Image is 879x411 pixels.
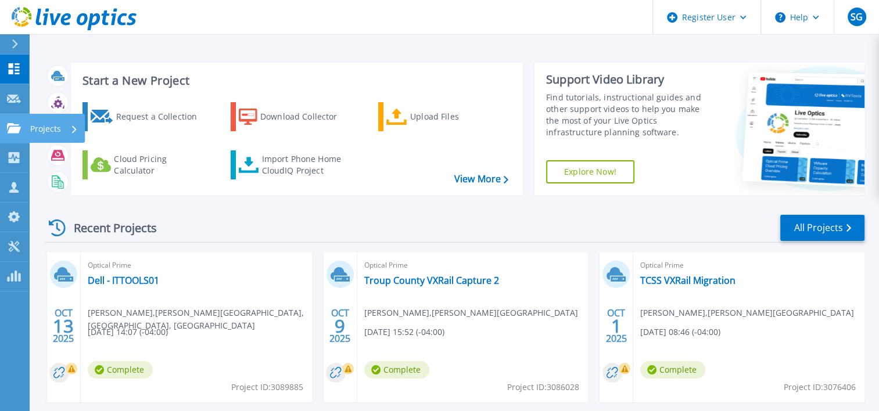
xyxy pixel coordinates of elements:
[364,361,429,378] span: Complete
[88,307,312,332] span: [PERSON_NAME] , [PERSON_NAME][GEOGRAPHIC_DATA], [GEOGRAPHIC_DATA], [GEOGRAPHIC_DATA]
[53,321,74,331] span: 13
[88,275,159,286] a: Dell - ITTOOLS01
[52,305,74,347] div: OCT 2025
[82,74,508,87] h3: Start a New Project
[329,305,351,347] div: OCT 2025
[88,259,305,272] span: Optical Prime
[335,321,345,331] span: 9
[260,105,353,128] div: Download Collector
[231,381,303,394] span: Project ID: 3089885
[378,102,508,131] a: Upload Files
[82,150,212,179] a: Cloud Pricing Calculator
[82,102,212,131] a: Request a Collection
[605,305,627,347] div: OCT 2025
[640,361,705,378] span: Complete
[640,259,858,272] span: Optical Prime
[364,259,582,272] span: Optical Prime
[88,361,153,378] span: Complete
[364,326,444,338] span: [DATE] 15:52 (-04:00)
[780,215,864,241] a: All Projects
[45,214,173,242] div: Recent Projects
[88,326,168,338] span: [DATE] 14:07 (-04:00)
[546,72,712,87] div: Support Video Library
[507,381,579,394] span: Project ID: 3086028
[116,105,209,128] div: Request a Collection
[546,92,712,138] div: Find tutorials, instructional guides and other support videos to help you make the most of your L...
[364,275,499,286] a: Troup County VXRail Capture 2
[851,12,863,21] span: SG
[546,160,634,183] a: Explore Now!
[261,153,352,176] div: Import Phone Home CloudIQ Project
[784,381,856,394] span: Project ID: 3076406
[640,275,736,286] a: TCSS VXRail Migration
[454,174,508,185] a: View More
[364,307,578,319] span: [PERSON_NAME] , [PERSON_NAME][GEOGRAPHIC_DATA]
[410,105,503,128] div: Upload Files
[231,102,360,131] a: Download Collector
[30,114,61,144] p: Projects
[640,307,854,319] span: [PERSON_NAME] , [PERSON_NAME][GEOGRAPHIC_DATA]
[640,326,720,338] span: [DATE] 08:46 (-04:00)
[611,321,622,331] span: 1
[114,153,207,176] div: Cloud Pricing Calculator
